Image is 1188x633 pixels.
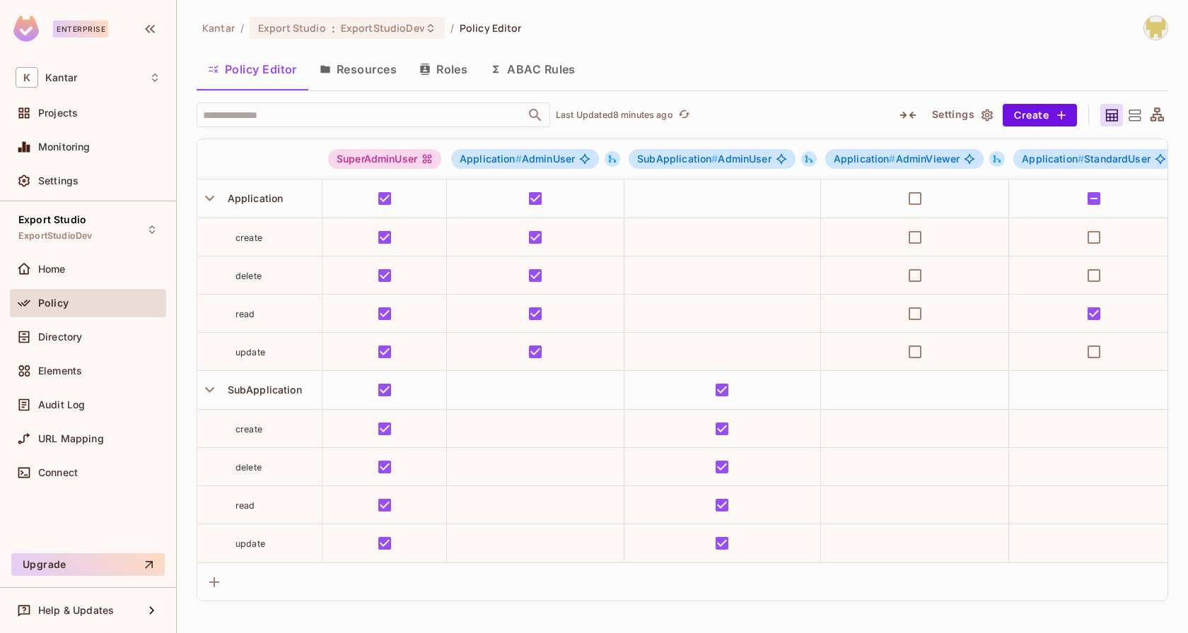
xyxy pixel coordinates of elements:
[676,107,693,124] button: refresh
[38,175,78,187] span: Settings
[556,110,673,121] p: Last Updated 8 minutes ago
[18,230,92,242] span: ExportStudioDev
[331,23,336,34] span: :
[11,553,165,576] button: Upgrade
[38,399,85,410] span: Audit Log
[341,21,425,35] span: ExportStudioDev
[235,462,262,473] span: delete
[637,153,771,165] span: AdminUser
[834,153,960,165] span: AdminViewer
[629,149,796,169] span: SubApplication#AdminUser
[38,433,104,444] span: URL Mapping
[13,16,39,42] img: SReyMgAAAABJRU5ErkJggg==
[18,214,86,225] span: Export Studio
[235,500,255,511] span: read
[38,141,91,153] span: Monitoring
[926,104,997,126] button: Settings
[328,149,441,169] div: SuperAdminUser
[408,52,479,87] button: Roles
[1022,153,1084,165] span: Application
[235,424,262,434] span: create
[38,264,66,275] span: Home
[38,107,78,119] span: Projects
[834,153,896,165] span: Application
[38,297,69,309] span: Policy
[258,21,326,35] span: Export Studio
[1078,153,1084,165] span: #
[1013,149,1175,169] span: Application#StandardUser
[222,384,302,396] span: SubApplication
[516,153,522,165] span: #
[38,331,82,343] span: Directory
[235,347,265,357] span: update
[451,149,599,169] span: Application#AdminUser
[16,67,38,88] span: K
[38,467,78,478] span: Connect
[308,52,408,87] button: Resources
[197,52,308,87] button: Policy Editor
[1144,16,1167,40] img: Girishankar.VP@kantar.com
[711,153,718,165] span: #
[235,232,262,243] span: create
[479,52,587,87] button: ABAC Rules
[1022,153,1151,165] span: StandardUser
[235,271,262,281] span: delete
[678,108,690,122] span: refresh
[235,309,255,319] span: read
[53,20,108,37] div: Enterprise
[235,538,265,549] span: update
[637,153,718,165] span: SubApplication
[202,21,235,35] span: the active workspace
[38,605,114,616] span: Help & Updates
[460,21,522,35] span: Policy Editor
[460,153,575,165] span: AdminUser
[825,149,984,169] span: Application#AdminViewer
[222,192,284,204] span: Application
[1003,104,1077,126] button: Create
[240,21,244,35] li: /
[450,21,454,35] li: /
[45,72,77,83] span: Workspace: Kantar
[38,365,82,377] span: Elements
[889,153,895,165] span: #
[673,107,693,124] span: Click to refresh data
[525,105,545,125] button: Open
[460,153,522,165] span: Application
